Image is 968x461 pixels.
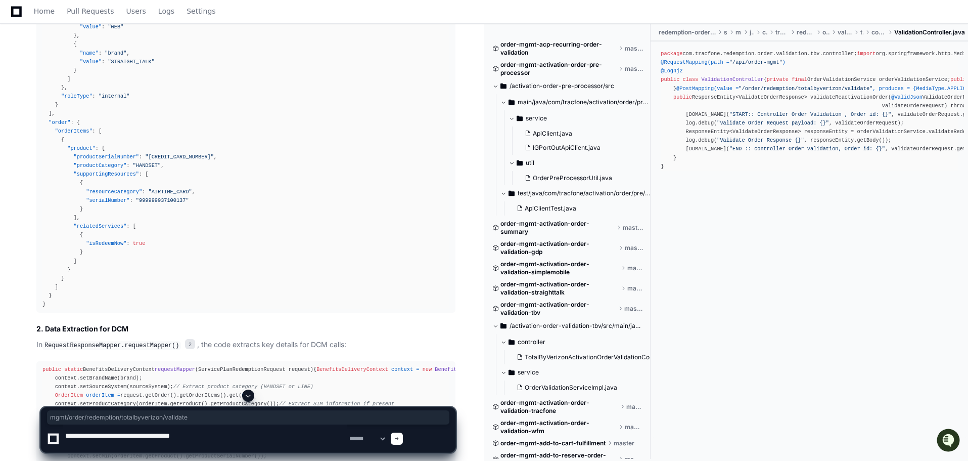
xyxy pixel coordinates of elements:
[34,105,166,115] div: Start new chat
[526,114,547,122] span: service
[533,174,612,182] span: OrderPreProcessorUtil.java
[661,59,785,65] span: @RequestMapping(path = )
[74,215,77,221] span: ]
[891,94,923,100] span: @ValidJson
[80,59,102,65] span: "value"
[724,28,727,36] span: src
[139,171,142,177] span: :
[67,8,114,14] span: Pull Requests
[533,130,572,138] span: ApiClient.java
[80,232,83,238] span: {
[701,76,763,82] span: ValidationController
[518,189,652,197] span: test/java/com/tracfone/activation/order/pre/processor/service
[435,366,506,372] span: BenefitsDeliveryContext
[185,339,195,349] span: 2
[661,51,682,57] span: package
[526,159,534,167] span: util
[500,40,617,57] span: order-mgmt-acp-recurring-order-validation
[74,258,77,264] span: ]
[500,301,617,317] span: order-mgmt-activation-order-validation-tbv
[142,189,145,195] span: :
[77,119,80,125] span: {
[871,28,886,36] span: controller
[126,240,129,246] span: :
[52,110,55,116] span: ,
[673,94,692,100] span: public
[126,8,146,14] span: Users
[627,284,643,292] span: master
[775,28,788,36] span: tracfone
[500,364,652,381] button: service
[93,93,96,99] span: :
[661,68,682,74] span: @Log4j2
[139,154,142,160] span: :
[161,162,164,169] span: ,
[155,366,195,372] span: requestMapper
[96,145,99,151] span: :
[77,215,80,221] span: ,
[145,171,148,177] span: [
[518,338,545,346] span: controller
[42,341,181,350] code: RequestResponseMapper.requestMapper()
[74,171,139,177] span: "supportingResources"
[34,115,128,123] div: We're available if you need us!
[74,154,139,160] span: "productSerialNumber"
[77,32,80,38] span: ,
[86,189,142,195] span: "resourceCategory"
[500,185,652,201] button: test/java/com/tracfone/activation/order/pre/processor/service
[86,197,129,203] span: "serialNumber"
[214,154,217,160] span: ,
[187,8,215,14] span: Settings
[500,320,506,332] svg: Directory
[500,260,620,276] span: order-mgmt-activation-order-validation-simplemobile
[74,41,77,47] span: {
[126,223,129,229] span: :
[500,94,652,110] button: main/java/com/tracfone/activation/order/pre/processor
[55,128,93,134] span: "orderItems"
[55,284,58,290] span: ]
[126,162,129,169] span: :
[739,86,872,92] span: "/order/redemption/totalbyverizon/validate"
[513,381,646,395] button: OrderValidationServiceImpl.java
[130,197,133,203] span: :
[513,350,654,364] button: TotalByVerizonActivationOrderValidationController.java
[67,76,70,82] span: ]
[74,32,77,38] span: }
[624,305,643,313] span: master
[93,128,96,134] span: :
[762,28,767,36] span: com
[173,384,313,390] span: // Extract product category (HANDSET or LINE)
[195,366,313,372] span: (ServicePlanRedemptionRequest request)
[521,171,646,185] button: OrderPreProcessorUtil.java
[145,154,214,160] span: "[CREDIT_CARD_NUMBER]"
[518,368,539,376] span: service
[661,50,958,171] div: com.tracfone.redemption.order.validation.tbv.controller; org.springframework.http.MediaType; org....
[509,336,515,348] svg: Directory
[36,339,455,351] p: In , the code extracts key details for DCM calls:
[500,334,652,350] button: controller
[80,24,102,30] span: "value"
[102,59,105,65] span: :
[99,128,102,134] span: [
[74,67,77,73] span: }
[509,366,515,379] svg: Directory
[623,224,643,232] span: master
[510,322,643,330] span: /activation-order-validation-tbv/src/main/java/com/tracfone/activation/order/validation/tbv
[500,80,506,92] svg: Directory
[34,8,55,14] span: Home
[172,108,184,120] button: Start new chat
[86,240,126,246] span: "isRedeemNow"
[792,76,807,82] span: final
[729,111,891,117] span: "START:: Controller Order Validation , Order id: {}"
[717,137,804,143] span: "Validate Order Response {}"
[416,366,419,372] span: =
[518,98,652,106] span: main/java/com/tracfone/activation/order/pre/processor
[627,264,643,272] span: master
[735,28,742,36] span: main
[500,220,615,236] span: order-mgmt-activation-order-summary
[517,112,523,124] svg: Directory
[492,318,643,334] button: /activation-order-validation-tbv/src/main/java/com/tracfone/activation/order/validation/tbv
[521,141,646,155] button: IGPortOutApiClient.java
[49,110,52,116] span: ]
